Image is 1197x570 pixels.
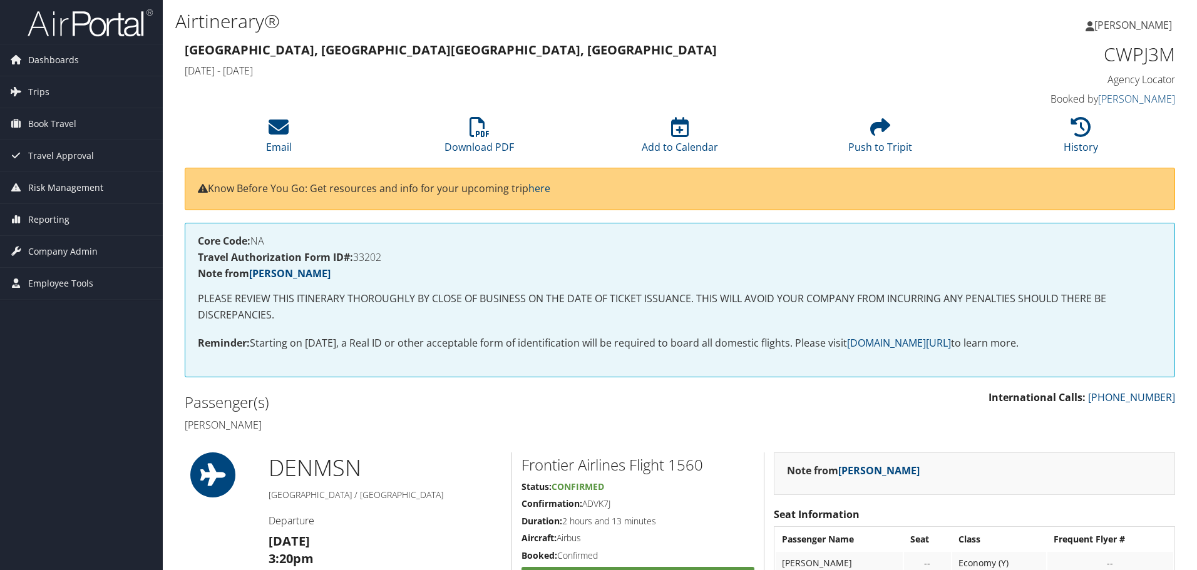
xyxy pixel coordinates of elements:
[198,335,1162,352] p: Starting on [DATE], a Real ID or other acceptable form of identification will be required to boar...
[198,252,1162,262] h4: 33202
[185,392,670,413] h2: Passenger(s)
[521,532,754,544] h5: Airbus
[185,64,923,78] h4: [DATE] - [DATE]
[28,236,98,267] span: Company Admin
[848,124,912,154] a: Push to Tripit
[269,514,502,527] h4: Departure
[838,464,920,477] a: [PERSON_NAME]
[952,528,1046,551] th: Class
[266,124,292,154] a: Email
[28,44,79,76] span: Dashboards
[942,92,1175,106] h4: Booked by
[1098,92,1175,106] a: [PERSON_NAME]
[1054,557,1167,569] div: --
[249,267,331,280] a: [PERSON_NAME]
[198,291,1162,323] p: PLEASE REVIEW THIS ITINERARY THOROUGHLY BY CLOSE OF BUSINESS ON THE DATE OF TICKET ISSUANCE. THIS...
[521,481,552,492] strong: Status:
[521,549,754,562] h5: Confirmed
[175,8,848,34] h1: Airtinerary®
[989,390,1086,404] strong: International Calls:
[198,181,1162,197] p: Know Before You Go: Get resources and info for your upcoming trip
[28,172,103,203] span: Risk Management
[521,515,754,527] h5: 2 hours and 13 minutes
[28,204,69,235] span: Reporting
[847,336,951,350] a: [DOMAIN_NAME][URL]
[198,336,250,350] strong: Reminder:
[1094,18,1172,32] span: [PERSON_NAME]
[521,497,754,510] h5: ADVK7J
[444,124,514,154] a: Download PDF
[198,250,353,264] strong: Travel Authorization Form ID#:
[1088,390,1175,404] a: [PHONE_NUMBER]
[269,489,502,501] h5: [GEOGRAPHIC_DATA] / [GEOGRAPHIC_DATA]
[28,268,93,299] span: Employee Tools
[642,124,718,154] a: Add to Calendar
[904,528,951,551] th: Seat
[198,267,331,280] strong: Note from
[28,8,153,38] img: airportal-logo.png
[521,532,557,544] strong: Aircraft:
[198,236,1162,246] h4: NA
[185,41,717,58] strong: [GEOGRAPHIC_DATA], [GEOGRAPHIC_DATA] [GEOGRAPHIC_DATA], [GEOGRAPHIC_DATA]
[1086,6,1184,44] a: [PERSON_NAME]
[28,76,49,108] span: Trips
[28,108,76,140] span: Book Travel
[776,528,903,551] th: Passenger Name
[1064,124,1098,154] a: History
[774,507,860,521] strong: Seat Information
[521,515,562,527] strong: Duration:
[942,73,1175,86] h4: Agency Locator
[269,452,502,484] h1: DEN MSN
[552,481,604,492] span: Confirmed
[942,41,1175,68] h1: CWPJ3M
[521,497,582,509] strong: Confirmation:
[521,454,754,476] h2: Frontier Airlines Flight 1560
[28,140,94,171] span: Travel Approval
[185,418,670,432] h4: [PERSON_NAME]
[269,532,310,549] strong: [DATE]
[528,181,550,195] a: here
[1047,528,1173,551] th: Frequent Flyer #
[269,550,314,567] strong: 3:20pm
[910,557,945,569] div: --
[521,549,557,561] strong: Booked:
[198,234,250,248] strong: Core Code:
[787,464,920,477] strong: Note from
